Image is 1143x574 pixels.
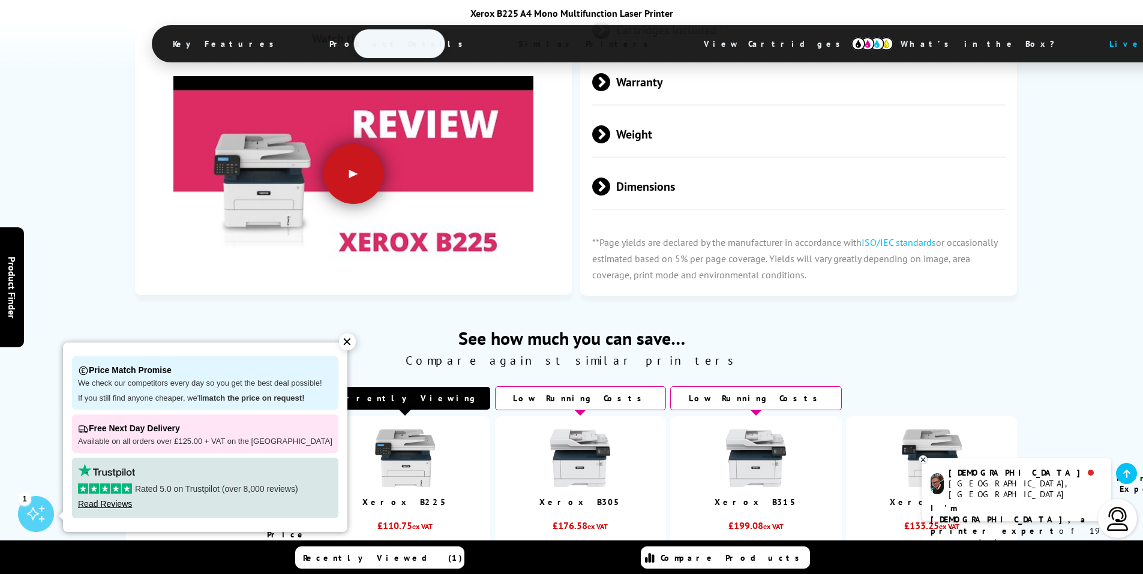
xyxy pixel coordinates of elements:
[592,59,1006,104] span: Warranty
[686,28,869,59] span: View Cartridges
[931,473,944,494] img: chris-livechat.png
[303,552,463,563] span: Recently Viewed (1)
[931,503,1089,536] b: I'm [DEMOGRAPHIC_DATA], a printer expert
[858,519,1005,537] div: £133.25
[763,540,785,549] span: inc VAT
[126,326,1018,350] span: See how much you can save…
[78,420,332,437] p: Free Next Day Delivery
[6,256,18,318] span: Product Finder
[78,378,332,389] p: We check our competitors every day so you get the best deal possible!
[78,362,332,378] p: Price Match Promise
[883,29,1084,58] span: What’s in the Box?
[295,546,464,569] a: Recently Viewed (1)
[319,387,490,410] div: Currently Viewing
[500,29,673,58] span: Similar Printers
[152,7,992,19] div: Xerox B225 A4 Mono Multifunction Laser Printer
[202,393,304,402] strong: match the price on request!
[763,522,784,531] span: ex VAT
[331,519,478,537] div: £110.75
[78,437,332,447] p: Available on all orders over £125.00 + VAT on the [GEOGRAPHIC_DATA]
[550,428,610,488] img: Xerox-B305-Front-Small.jpg
[890,497,973,507] a: Xerox B235
[641,546,810,569] a: Compare Products
[682,519,829,537] div: £199.08
[78,483,332,494] p: Rated 5.0 on Trustpilot (over 8,000 reviews)
[587,522,608,531] span: ex VAT
[661,552,806,563] span: Compare Products
[902,428,962,488] img: Xerox-B235-Front-Main-Small.jpg
[411,540,433,549] span: inc VAT
[375,428,435,488] img: Xerox-B225-Front-Main-Med.jpg
[931,503,1102,571] p: of 19 years! Leave me a message and I'll respond ASAP
[949,478,1102,500] div: [GEOGRAPHIC_DATA], [GEOGRAPHIC_DATA]
[507,519,654,537] div: £176.58
[173,56,533,326] img: Play
[587,540,609,549] span: inc VAT
[858,537,1005,549] div: £159.90
[682,537,829,549] div: £238.90
[495,386,666,410] div: Low Running Costs
[862,236,936,248] a: ISO/IEC standards
[267,529,307,540] span: Price
[726,428,786,488] img: Xerox-B315-Front-Small.jpg
[715,497,797,507] a: Xerox B315
[78,499,132,509] a: Read Reviews
[592,164,1006,209] span: Dimensions
[339,333,356,350] div: ✕
[949,467,1102,478] div: [DEMOGRAPHIC_DATA]
[155,29,298,58] span: Key Features
[670,386,841,410] div: Low Running Costs
[78,464,135,477] img: trustpilot rating
[78,483,132,494] img: stars-5.svg
[851,37,893,50] img: cmyk-icon.svg
[412,522,433,531] span: ex VAT
[539,497,621,507] a: Xerox B305
[126,353,1018,368] span: Compare against similar printers
[18,492,31,505] div: 1
[592,112,1006,157] span: Weight
[1106,507,1130,531] img: user-headset-light.svg
[362,497,448,507] a: Xerox B225
[311,29,487,58] span: Product Details
[507,537,654,549] div: £211.90
[580,223,1017,296] p: **Page yields are declared by the manufacturer in accordance with or occasionally estimated based...
[78,393,332,404] p: If you still find anyone cheaper, we'll
[331,537,478,549] div: £132.90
